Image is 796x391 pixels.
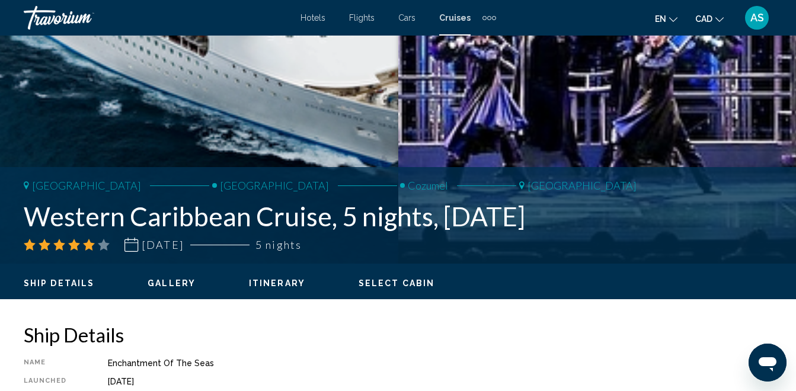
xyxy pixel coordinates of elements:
[255,238,302,251] span: 5 nights
[24,278,94,288] span: Ship Details
[349,13,375,23] a: Flights
[695,14,712,24] span: CAD
[24,323,772,347] h2: Ship Details
[655,10,677,27] button: Change language
[359,278,434,288] span: Select Cabin
[749,344,787,382] iframe: Button to launch messaging window
[24,201,772,232] h1: Western Caribbean Cruise, 5 nights, [DATE]
[24,358,78,368] div: Name
[24,6,289,30] a: Travorium
[142,238,184,251] span: [DATE]
[24,377,78,386] div: Launched
[655,14,666,24] span: en
[528,179,637,192] span: [GEOGRAPHIC_DATA]
[439,13,471,23] a: Cruises
[750,12,764,24] span: AS
[408,179,448,192] span: Cozumel
[482,8,496,27] button: Extra navigation items
[359,278,434,289] button: Select Cabin
[108,358,772,368] div: Enchantment of the Seas
[398,13,415,23] a: Cars
[24,278,94,289] button: Ship Details
[220,179,329,192] span: [GEOGRAPHIC_DATA]
[301,13,325,23] a: Hotels
[148,278,196,288] span: Gallery
[741,5,772,30] button: User Menu
[148,278,196,289] button: Gallery
[695,10,724,27] button: Change currency
[249,278,305,289] button: Itinerary
[108,377,772,386] div: [DATE]
[32,179,141,192] span: [GEOGRAPHIC_DATA]
[249,278,305,288] span: Itinerary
